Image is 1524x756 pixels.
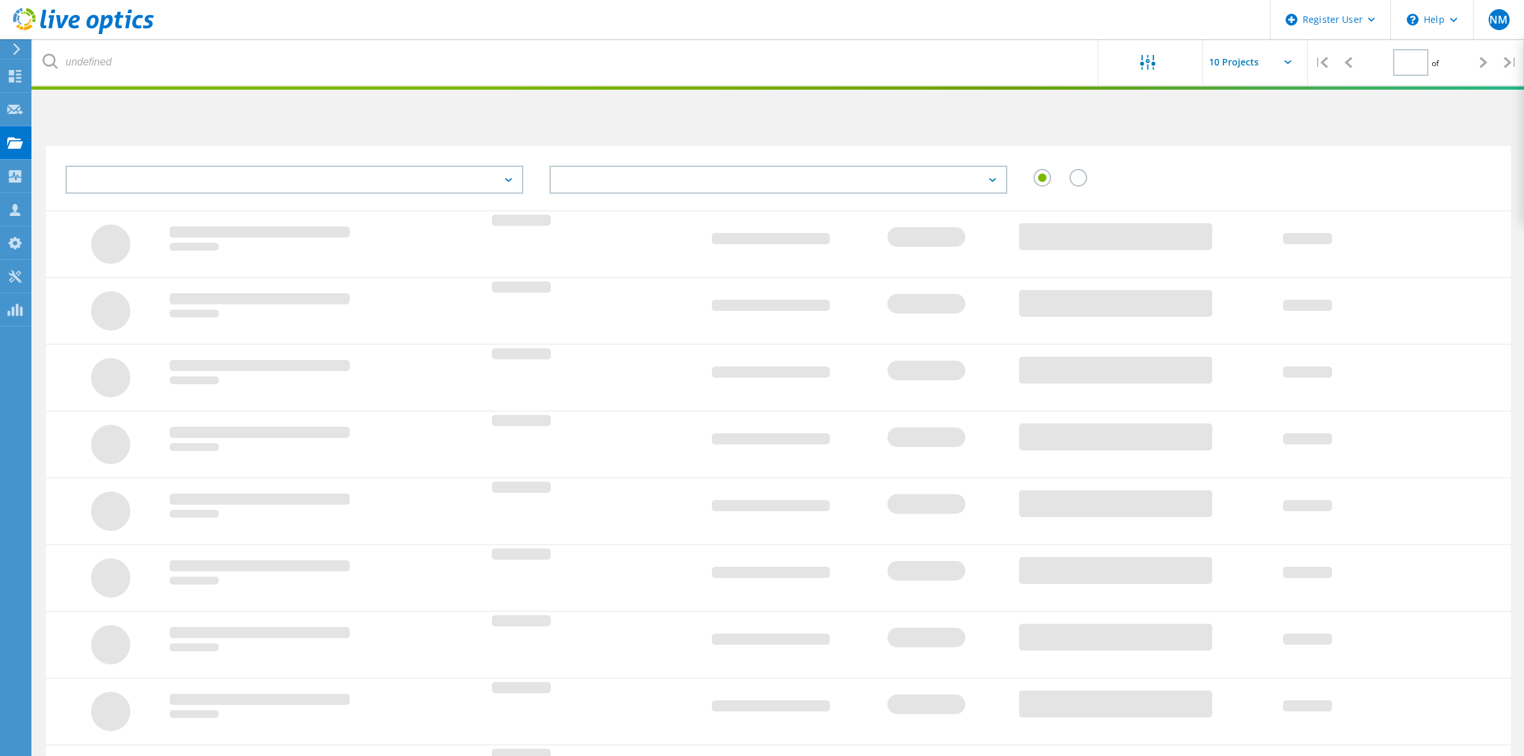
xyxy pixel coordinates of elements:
[13,27,154,37] a: Live Optics Dashboard
[1308,39,1335,86] div: |
[1407,14,1419,26] svg: \n
[1489,14,1508,25] span: NM
[1432,58,1439,69] span: of
[1497,39,1524,86] div: |
[33,39,1099,85] input: undefined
